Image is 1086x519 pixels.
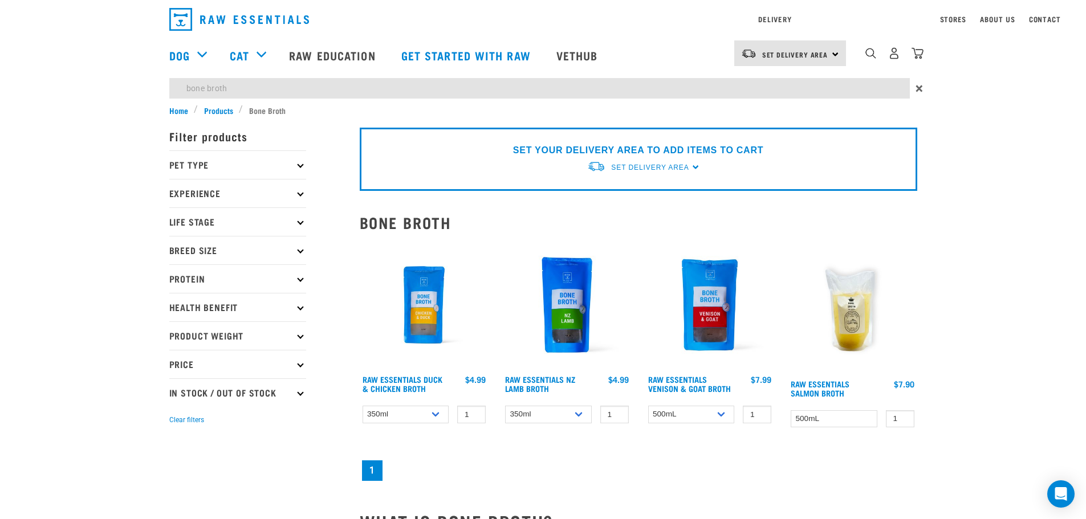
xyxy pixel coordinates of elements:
a: Raw Essentials Venison & Goat Broth [648,377,731,390]
p: Health Benefit [169,293,306,321]
button: Clear filters [169,415,204,425]
img: home-icon-1@2x.png [865,48,876,59]
p: In Stock / Out Of Stock [169,378,306,407]
div: $7.90 [894,379,914,389]
a: Raw Essentials Duck & Chicken Broth [363,377,442,390]
p: Breed Size [169,236,306,264]
a: Raw Essentials NZ Lamb Broth [505,377,575,390]
div: Open Intercom Messenger [1047,480,1075,508]
p: Product Weight [169,321,306,350]
a: Delivery [758,17,791,21]
span: Products [204,104,233,116]
input: Search... [169,78,910,99]
p: SET YOUR DELIVERY AREA TO ADD ITEMS TO CART [513,144,763,157]
input: 1 [886,410,914,428]
span: Home [169,104,188,116]
span: × [916,78,923,99]
a: Contact [1029,17,1061,21]
div: $4.99 [608,375,629,384]
img: user.png [888,47,900,59]
a: Dog [169,47,190,64]
p: Protein [169,264,306,293]
a: Page 1 [362,460,383,481]
a: Cat [230,47,249,64]
input: 1 [600,406,629,423]
nav: pagination [360,458,917,483]
a: Get started with Raw [390,32,545,78]
a: About Us [980,17,1015,21]
a: Home [169,104,194,116]
nav: dropdown navigation [160,3,926,35]
img: Salmon Broth [788,240,917,374]
input: 1 [743,406,771,423]
a: Raw Education [278,32,389,78]
a: Stores [940,17,967,21]
img: Raw Essentials Logo [169,8,309,31]
p: Experience [169,179,306,207]
p: Filter products [169,122,306,150]
img: van-moving.png [587,161,605,173]
span: Set Delivery Area [762,52,828,56]
a: Vethub [545,32,612,78]
nav: breadcrumbs [169,104,917,116]
a: Raw Essentials Salmon Broth [791,382,849,395]
img: Raw Essentials New Zealand Lamb Bone Broth For Cats & Dogs [502,240,632,370]
img: home-icon@2x.png [912,47,924,59]
img: van-moving.png [741,48,756,59]
h2: Bone Broth [360,214,917,231]
p: Pet Type [169,150,306,179]
p: Life Stage [169,207,306,236]
img: Raw Essentials Venison Goat Novel Protein Hypoallergenic Bone Broth Cats & Dogs [645,240,775,370]
div: $4.99 [465,375,486,384]
p: Price [169,350,306,378]
div: $7.99 [751,375,771,384]
input: 1 [457,406,486,423]
span: Set Delivery Area [611,164,689,171]
img: RE Product Shoot 2023 Nov8793 1 [360,240,489,370]
a: Products [198,104,239,116]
